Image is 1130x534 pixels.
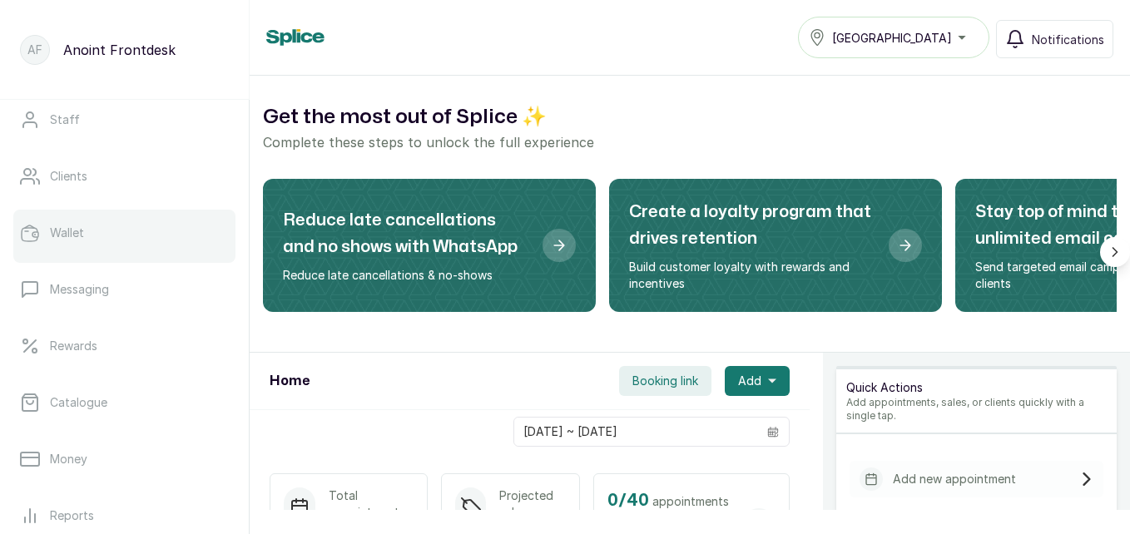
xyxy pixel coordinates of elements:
[50,168,87,185] p: Clients
[619,366,711,396] button: Booking link
[499,487,566,521] p: Projected sales
[27,42,42,58] p: AF
[607,487,649,514] h2: 0 / 40
[263,102,1117,132] h2: Get the most out of Splice ✨
[13,436,235,482] a: Money
[270,371,310,391] h1: Home
[50,281,109,298] p: Messaging
[832,29,952,47] span: [GEOGRAPHIC_DATA]
[63,40,176,60] p: Anoint Frontdesk
[329,487,414,521] p: Total appointments
[50,225,84,241] p: Wallet
[629,199,875,252] h2: Create a loyalty program that drives retention
[263,132,1117,152] p: Complete these steps to unlock the full experience
[629,259,875,292] p: Build customer loyalty with rewards and incentives
[738,373,761,389] span: Add
[846,379,1107,396] p: Quick Actions
[283,207,529,260] h2: Reduce late cancellations and no shows with WhatsApp
[725,366,790,396] button: Add
[893,471,1016,487] p: Add new appointment
[652,493,729,527] span: appointments left
[263,179,596,312] div: Reduce late cancellations and no shows with WhatsApp
[514,418,757,446] input: Select date
[50,507,94,524] p: Reports
[1032,31,1104,48] span: Notifications
[13,96,235,143] a: Staff
[50,338,97,354] p: Rewards
[798,17,989,58] button: [GEOGRAPHIC_DATA]
[13,210,235,256] a: Wallet
[846,396,1107,423] p: Add appointments, sales, or clients quickly with a single tap.
[13,379,235,426] a: Catalogue
[13,323,235,369] a: Rewards
[283,267,529,284] p: Reduce late cancellations & no-shows
[50,451,87,467] p: Money
[50,394,107,411] p: Catalogue
[767,426,779,438] svg: calendar
[13,266,235,313] a: Messaging
[632,373,698,389] span: Booking link
[996,20,1113,58] button: Notifications
[50,111,80,128] p: Staff
[13,153,235,200] a: Clients
[609,179,942,312] div: Create a loyalty program that drives retention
